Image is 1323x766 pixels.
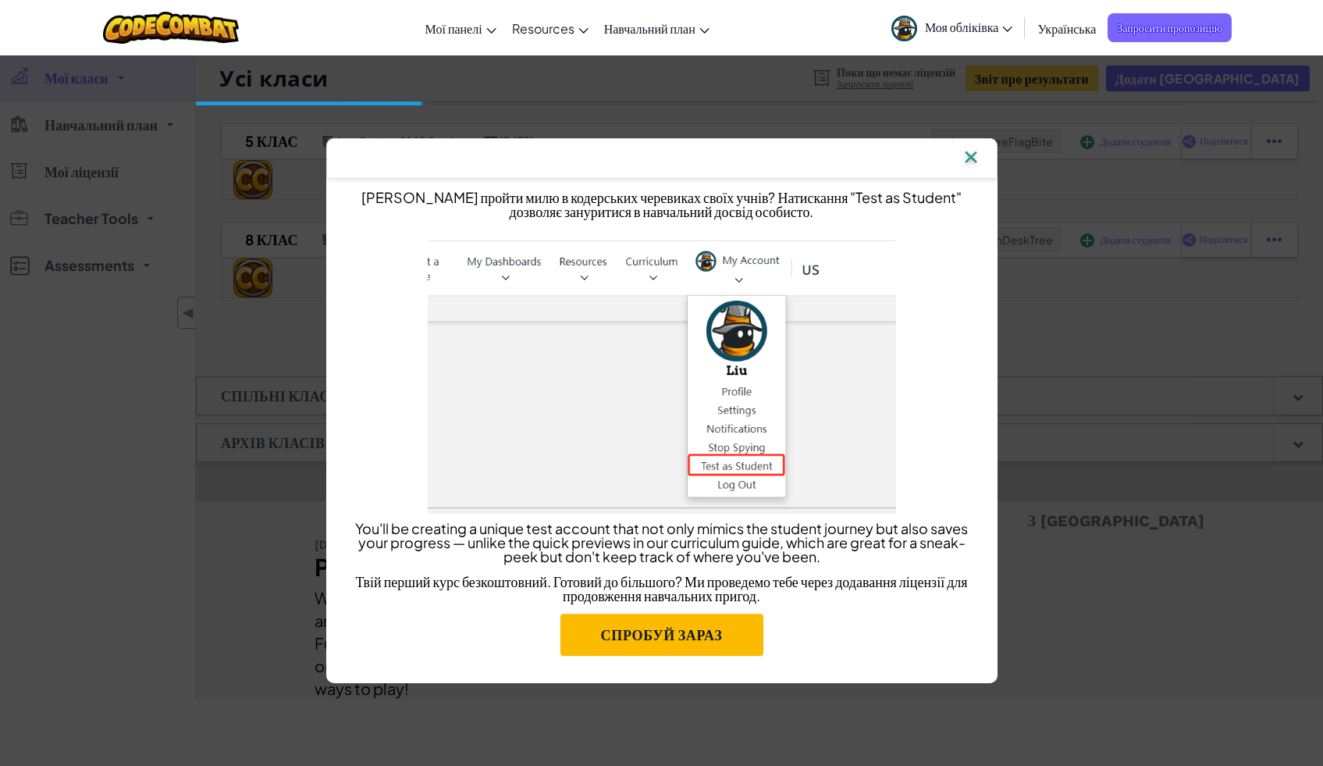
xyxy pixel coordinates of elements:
img: avatar [891,16,917,41]
img: test as student [428,237,896,514]
span: Мої панелі [425,20,482,37]
a: Моя обліківка [884,3,1020,52]
span: Навчальний план [604,20,695,37]
span: Українська [1037,20,1096,37]
a: Спробуй зараз [560,614,763,656]
p: You'll be creating a unique test account that not only mimics the student journey but also saves ... [350,522,974,564]
span: Моя обліківка [925,19,1012,35]
img: CodeCombat logo [103,12,240,44]
span: Resources [512,20,574,37]
a: Запросити пропозицію [1108,13,1232,42]
a: Мої панелі [418,7,504,49]
p: [PERSON_NAME] пройти милю в кодерських черевиках своїх учнів? Натискання "Test as Student" дозвол... [350,191,974,219]
a: Навчальний план [596,7,717,49]
img: IconClose.svg [961,147,981,170]
a: Resources [504,7,596,49]
p: Твій перший курс безкоштовний. Готовий до більшого? Ми проведемо тебе через додавання ліцензії дл... [350,575,974,603]
a: Українська [1030,7,1104,49]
